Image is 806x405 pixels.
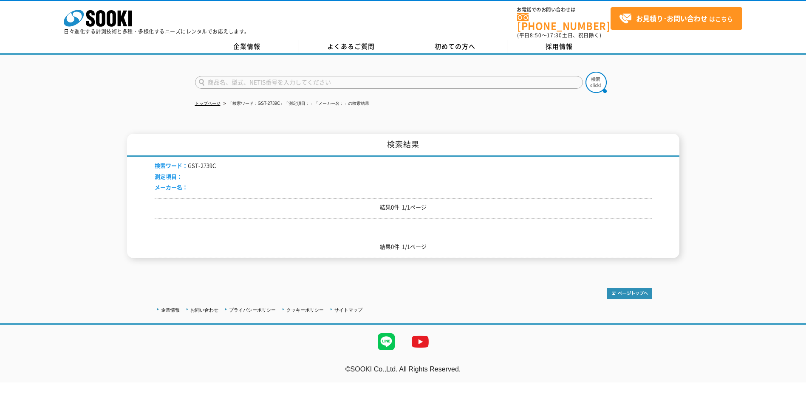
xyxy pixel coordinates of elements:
p: 日々進化する計測技術と多種・多様化するニーズにレンタルでお応えします。 [64,29,250,34]
a: [PHONE_NUMBER] [517,13,611,31]
a: よくあるご質問 [299,40,403,53]
input: 商品名、型式、NETIS番号を入力してください [195,76,583,89]
a: お見積り･お問い合わせはこちら [611,7,742,30]
span: お電話でのお問い合わせは [517,7,611,12]
p: 結果0件 1/1ページ [155,203,652,212]
span: 検索ワード： [155,161,188,169]
img: btn_search.png [585,72,607,93]
span: メーカー名： [155,183,188,191]
span: 8:50 [530,31,542,39]
strong: お見積り･お問い合わせ [636,13,707,23]
img: トップページへ [607,288,652,299]
span: 17:30 [547,31,562,39]
img: LINE [369,325,403,359]
a: 採用情報 [507,40,611,53]
h1: 検索結果 [127,134,679,157]
a: プライバシーポリシー [229,307,276,312]
a: サイトマップ [334,307,362,312]
span: はこちら [619,12,733,25]
a: トップページ [195,101,221,106]
a: クッキーポリシー [286,307,324,312]
li: 「検索ワード：GST-2739C」「測定項目：」「メーカー名：」の検索結果 [222,99,370,108]
span: 初めての方へ [435,42,475,51]
a: 企業情報 [195,40,299,53]
a: お問い合わせ [190,307,218,312]
a: 企業情報 [161,307,180,312]
span: 測定項目： [155,172,182,180]
a: 初めての方へ [403,40,507,53]
span: (平日 ～ 土日、祝日除く) [517,31,601,39]
li: GST-2739C [155,161,216,170]
img: YouTube [403,325,437,359]
a: テストMail [773,374,806,381]
p: 結果0件 1/1ページ [155,242,652,251]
